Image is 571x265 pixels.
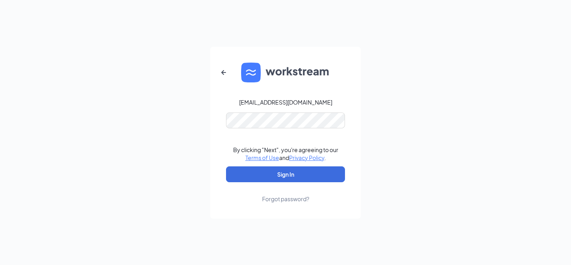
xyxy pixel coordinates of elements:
button: Sign In [226,166,345,182]
a: Terms of Use [245,154,279,161]
svg: ArrowLeftNew [219,68,228,77]
div: Forgot password? [262,195,309,203]
div: [EMAIL_ADDRESS][DOMAIN_NAME] [239,98,332,106]
div: By clicking "Next", you're agreeing to our and . [233,146,338,162]
img: WS logo and Workstream text [241,63,330,82]
a: Forgot password? [262,182,309,203]
a: Privacy Policy [289,154,324,161]
button: ArrowLeftNew [214,63,233,82]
